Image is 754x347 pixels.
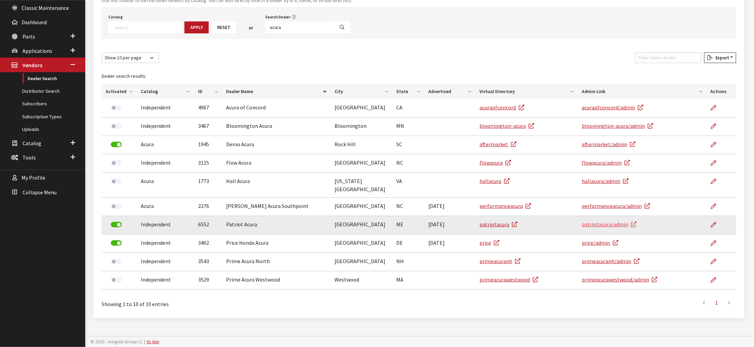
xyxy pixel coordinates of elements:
span: Applications [23,47,52,54]
td: Acura [137,198,194,216]
td: Westwood [330,271,392,290]
td: MA [393,271,425,290]
td: [GEOGRAPHIC_DATA] [330,198,392,216]
td: [DATE] [424,235,475,253]
td: 3402 [194,235,222,253]
a: hallacura/admin [582,178,629,184]
td: [GEOGRAPHIC_DATA] [330,235,392,253]
td: NC [393,198,425,216]
td: Independent [137,216,194,235]
td: 6552 [194,216,222,235]
a: Edit Dealer [710,173,722,190]
td: Flow Acura [222,154,330,173]
label: Activate Dealer [111,105,122,110]
a: aftermarket [479,141,516,148]
td: SC [393,136,425,154]
button: Reset [211,21,236,33]
td: Demo Acura [222,136,330,154]
a: to top [147,338,159,345]
th: State: activate to sort column ascending [393,84,425,99]
a: performanceacura/admin [582,202,650,209]
span: Vendors [23,62,42,69]
input: Search [265,21,334,33]
a: acuraofconcord/admin [582,104,644,111]
a: price [479,239,499,246]
td: Independent [137,253,194,271]
label: Activate Dealer [111,259,122,264]
a: patriotacura [479,221,517,228]
td: Independent [137,99,194,118]
td: Independent [137,118,194,136]
span: Catalog [23,140,41,147]
th: Admin Link: activate to sort column ascending [578,84,707,99]
td: 3543 [194,253,222,271]
td: 4967 [194,99,222,118]
a: price/admin [582,239,619,246]
label: Search Dealer [265,14,290,20]
a: Edit Dealer [710,198,722,215]
td: NC [393,154,425,173]
td: NH [393,253,425,271]
span: or [249,24,253,31]
a: Edit Dealer [710,271,722,288]
th: Dealer Name: activate to sort column descending [222,84,330,99]
label: Activate Dealer [111,277,122,283]
label: Activate Dealer [111,123,122,129]
label: Activate Dealer [111,203,122,209]
a: hallacura [479,178,509,184]
th: ID: activate to sort column ascending [194,84,222,99]
td: [GEOGRAPHIC_DATA] [330,154,392,173]
td: Bloomington [330,118,392,136]
th: Activated: activate to sort column ascending [102,84,137,99]
label: Deactivate Dealer [111,142,122,147]
th: Catalog: activate to sort column ascending [137,84,194,99]
td: Prime Acura North [222,253,330,271]
a: primeacuranh/admin [582,258,640,265]
td: 1945 [194,136,222,154]
input: Filter table results [635,52,701,63]
button: Search [334,21,350,33]
td: MN [393,118,425,136]
td: 3467 [194,118,222,136]
label: Deactivate Dealer [111,240,122,246]
label: Activate Dealer [111,179,122,184]
td: VA [393,173,425,198]
td: Price Honda Acura [222,235,330,253]
span: Classic Maintenance [21,4,69,11]
th: Actions [706,84,736,99]
td: Acura of Concord [222,99,330,118]
a: aftermarket/admin [582,141,636,148]
th: Virtual Directory: activate to sort column ascending [475,84,578,99]
span: Tools [23,154,36,161]
td: [DATE] [424,216,475,235]
td: Rock Hill [330,136,392,154]
td: [DATE] [424,198,475,216]
a: Edit Dealer [710,216,722,233]
td: Patriot Acura [222,216,330,235]
td: Bloomington Acura [222,118,330,136]
caption: Dealer search results: [102,69,736,84]
span: Parts [23,33,35,40]
a: flowacura [479,159,511,166]
td: Acura [137,173,194,198]
a: primeacuranh [479,258,520,265]
a: acuraofconcord [479,104,524,111]
button: Export [704,52,736,63]
td: Independent [137,271,194,290]
td: DE [393,235,425,253]
td: ME [393,216,425,235]
a: bloomington-acura [479,122,534,129]
td: [PERSON_NAME] Acura Southpoint [222,198,330,216]
span: Export [713,55,729,61]
a: Edit Dealer [710,154,722,171]
td: Acura [137,136,194,154]
label: Deactivate Dealer [111,222,122,227]
textarea: Search [115,24,181,30]
a: patriotacura/admin [582,221,637,228]
a: Edit Dealer [710,99,722,116]
a: Edit Dealer [710,118,722,135]
span: Dashboard [21,19,47,26]
td: 2276 [194,198,222,216]
td: 1773 [194,173,222,198]
td: [GEOGRAPHIC_DATA] [330,99,392,118]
